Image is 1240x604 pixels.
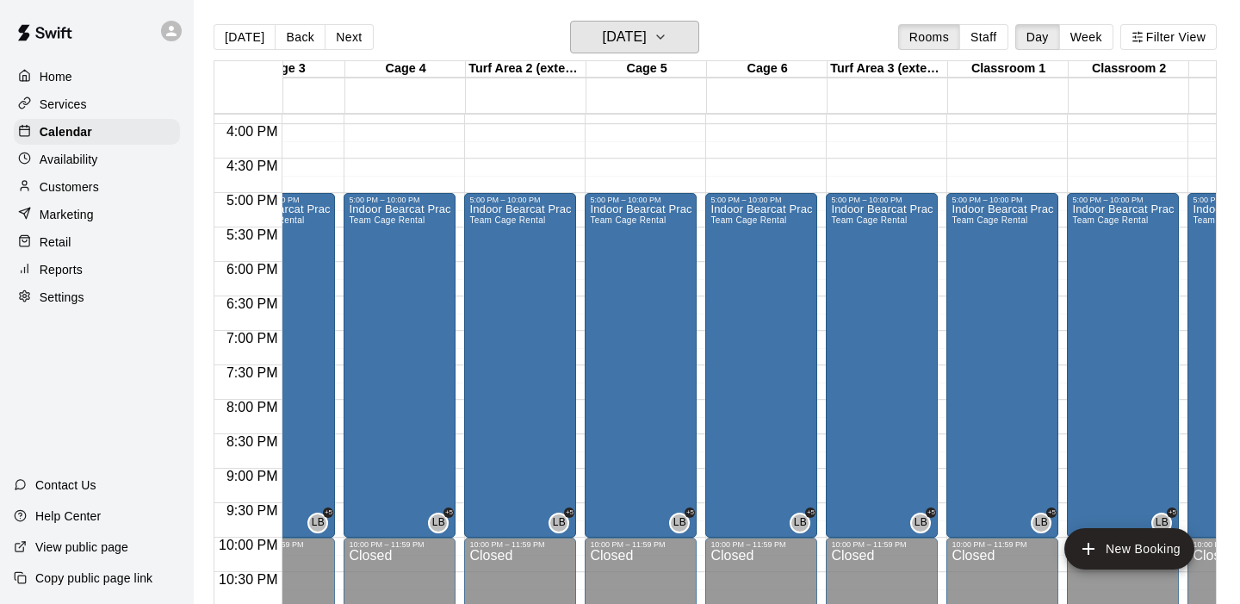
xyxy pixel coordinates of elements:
div: Cage 3 [225,61,345,78]
span: Luke Baker & 5 others [676,513,690,533]
span: 7:30 PM [222,365,282,380]
div: 5:00 PM – 10:00 PM [831,196,933,204]
div: 5:00 PM – 10:00 PM [1072,196,1174,204]
span: Team Cage Rental [710,215,786,225]
a: Home [14,64,180,90]
span: Luke Baker & 5 others [797,513,810,533]
div: 10:00 PM – 11:59 PM [831,540,933,549]
span: 6:30 PM [222,296,282,311]
h6: [DATE] [603,25,647,49]
div: 5:00 PM – 10:00 PM: Indoor Bearcat Practice [826,193,938,538]
button: Back [275,24,325,50]
span: +5 [805,507,815,518]
span: +5 [926,507,936,518]
button: Day [1015,24,1060,50]
div: 5:00 PM – 10:00 PM: Indoor Bearcat Practice [464,193,576,538]
a: Reports [14,257,180,283]
span: 8:30 PM [222,434,282,449]
div: 5:00 PM – 10:00 PM: Indoor Bearcat Practice [946,193,1058,538]
span: 10:00 PM [214,538,282,552]
div: Classroom 1 [948,61,1069,78]
a: Marketing [14,202,180,227]
p: Settings [40,289,84,306]
span: Luke Baker & 5 others [435,513,449,533]
div: Luke Baker [307,513,328,533]
div: Luke Baker [1151,513,1172,533]
p: Retail [40,234,71,251]
span: +5 [443,507,454,518]
div: Cage 5 [586,61,707,78]
div: 10:00 PM – 11:59 PM [952,540,1053,549]
div: 10:00 PM – 11:59 PM [710,540,812,549]
button: Week [1059,24,1113,50]
div: Luke Baker [910,513,931,533]
span: 8:00 PM [222,400,282,414]
p: Customers [40,178,99,196]
button: Filter View [1120,24,1217,50]
span: Luke Baker & 5 others [314,513,328,533]
span: Team Cage Rental [349,215,425,225]
span: 5:30 PM [222,227,282,242]
span: Luke Baker & 5 others [555,513,569,533]
span: LB [553,514,566,532]
a: Settings [14,284,180,310]
div: Classroom 2 [1069,61,1189,78]
a: Retail [14,229,180,255]
div: Turf Area 3 (extension) [828,61,948,78]
div: 5:00 PM – 10:00 PM [590,196,691,204]
span: LB [432,514,445,532]
span: 10:30 PM [214,572,282,587]
span: +5 [564,507,574,518]
div: Luke Baker [669,513,690,533]
a: Calendar [14,119,180,145]
p: Contact Us [35,476,96,494]
a: Availability [14,146,180,172]
span: LB [1156,514,1169,532]
span: +5 [685,507,695,518]
span: LB [794,514,807,532]
div: 5:00 PM – 10:00 PM [710,196,812,204]
span: 9:00 PM [222,469,282,483]
span: Luke Baker & 5 others [917,513,931,533]
span: 4:30 PM [222,159,282,173]
div: Cage 6 [707,61,828,78]
button: [DATE] [214,24,276,50]
span: Team Cage Rental [952,215,1027,225]
p: Reports [40,261,83,278]
a: Customers [14,174,180,200]
span: Luke Baker & 5 others [1038,513,1051,533]
div: 5:00 PM – 10:00 PM [349,196,450,204]
div: 5:00 PM – 10:00 PM [952,196,1053,204]
div: 10:00 PM – 11:59 PM [349,540,450,549]
span: 5:00 PM [222,193,282,208]
span: LB [673,514,686,532]
p: Home [40,68,72,85]
span: LB [1035,514,1048,532]
p: Marketing [40,206,94,223]
span: Team Cage Rental [831,215,907,225]
span: +5 [323,507,333,518]
div: 5:00 PM – 10:00 PM: Indoor Bearcat Practice [344,193,456,538]
p: Availability [40,151,98,168]
p: View public page [35,539,128,556]
div: 10:00 PM – 11:59 PM [469,540,571,549]
button: Staff [959,24,1008,50]
div: 5:00 PM – 10:00 PM [469,196,571,204]
span: Team Cage Rental [1072,215,1148,225]
div: Luke Baker [428,513,449,533]
div: Turf Area 2 (extension) [466,61,586,78]
p: Copy public page link [35,570,152,587]
div: 5:00 PM – 10:00 PM: Indoor Bearcat Practice [705,193,817,538]
span: +5 [1167,507,1177,518]
div: 5:00 PM – 10:00 PM: Indoor Bearcat Practice [1067,193,1179,538]
span: Team Cage Rental [469,215,545,225]
a: Services [14,91,180,117]
span: 6:00 PM [222,262,282,277]
button: add [1064,528,1194,570]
